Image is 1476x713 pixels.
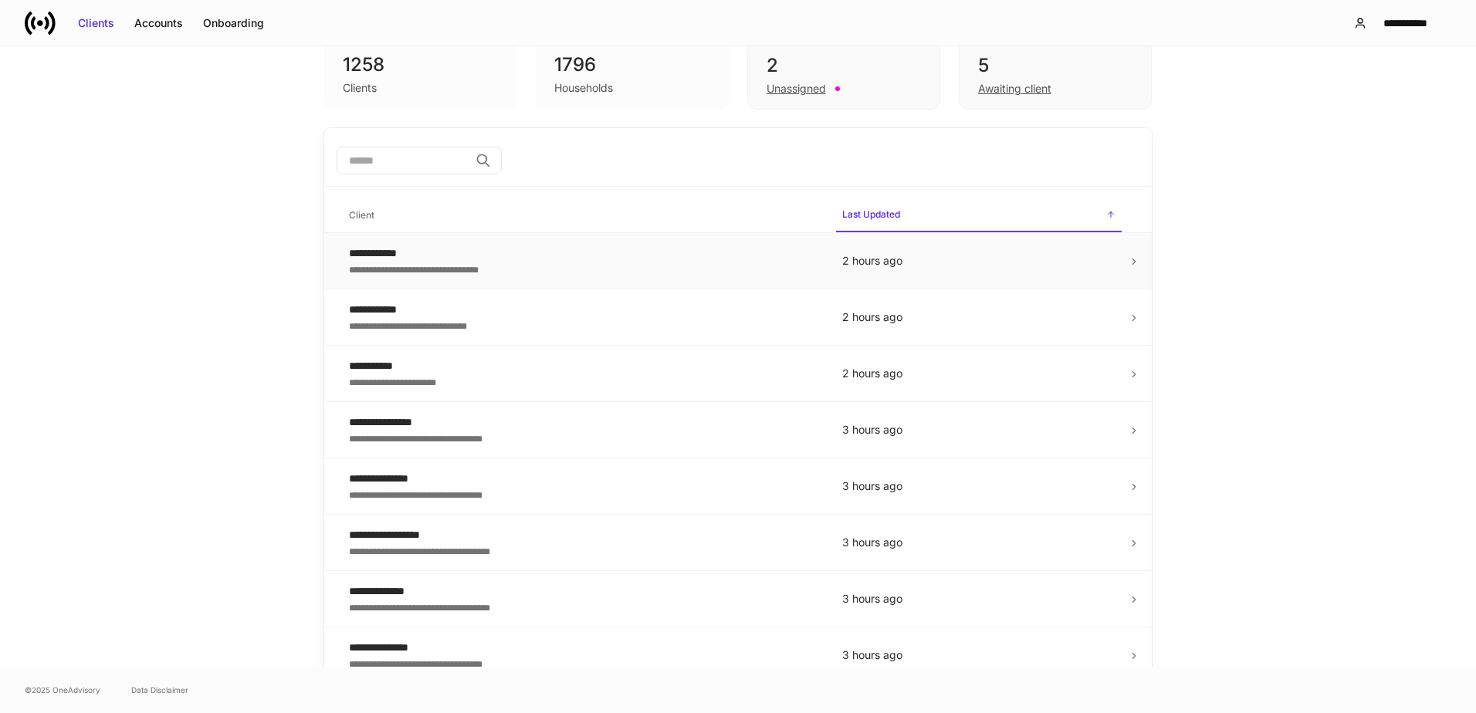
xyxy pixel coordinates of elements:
[842,478,1115,494] p: 3 hours ago
[124,11,193,35] button: Accounts
[68,11,124,35] button: Clients
[554,80,613,96] div: Households
[25,684,100,696] span: © 2025 OneAdvisory
[978,53,1132,78] div: 5
[134,15,183,31] div: Accounts
[747,40,940,110] div: 2Unassigned
[767,81,826,96] div: Unassigned
[842,591,1115,607] p: 3 hours ago
[349,208,374,222] h6: Client
[842,647,1115,663] p: 3 hours ago
[842,309,1115,325] p: 2 hours ago
[836,199,1122,232] span: Last Updated
[959,40,1152,110] div: 5Awaiting client
[978,81,1051,96] div: Awaiting client
[343,200,824,231] span: Client
[203,15,264,31] div: Onboarding
[842,253,1115,269] p: 2 hours ago
[343,52,499,77] div: 1258
[842,422,1115,438] p: 3 hours ago
[842,366,1115,381] p: 2 hours ago
[842,207,900,221] h6: Last Updated
[343,80,377,96] div: Clients
[131,684,188,696] a: Data Disclaimer
[78,15,114,31] div: Clients
[554,52,710,77] div: 1796
[842,535,1115,550] p: 3 hours ago
[767,53,921,78] div: 2
[193,11,274,35] button: Onboarding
